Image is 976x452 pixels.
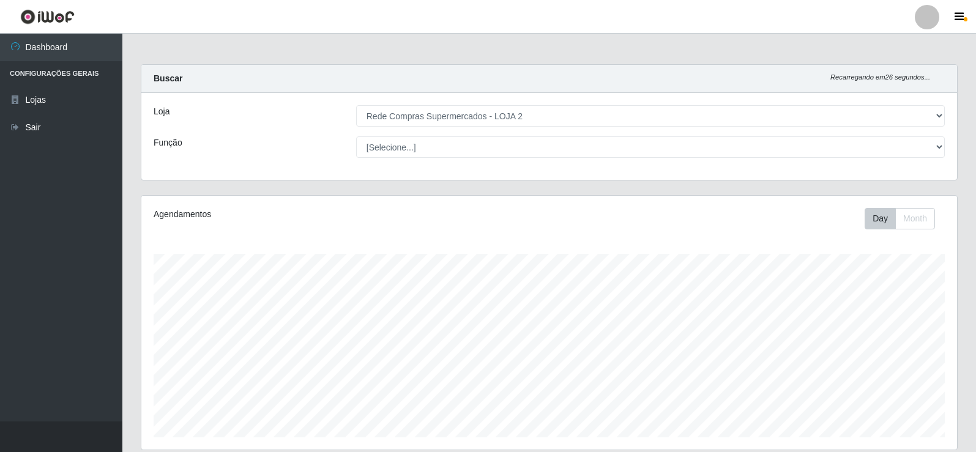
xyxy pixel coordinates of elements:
[154,73,182,83] strong: Buscar
[154,105,169,118] label: Loja
[154,136,182,149] label: Função
[895,208,935,229] button: Month
[865,208,896,229] button: Day
[154,208,472,221] div: Agendamentos
[865,208,945,229] div: Toolbar with button groups
[20,9,75,24] img: CoreUI Logo
[830,73,930,81] i: Recarregando em 26 segundos...
[865,208,935,229] div: First group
